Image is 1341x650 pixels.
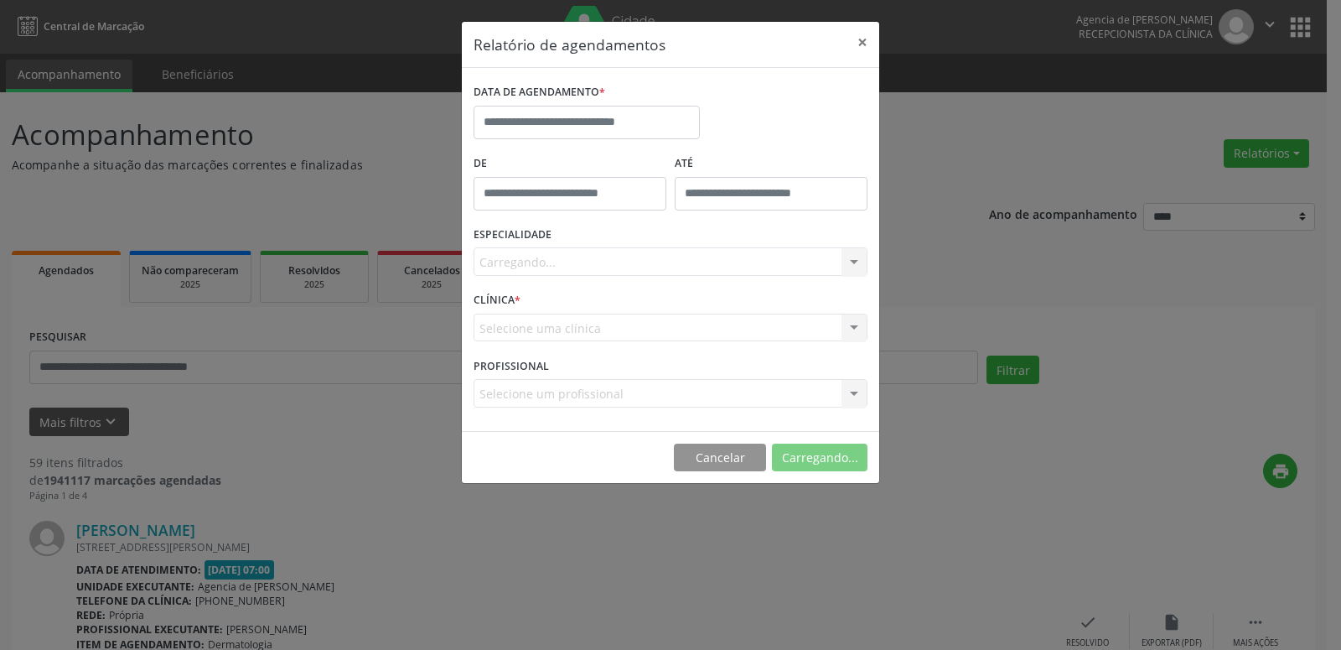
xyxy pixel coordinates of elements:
label: ATÉ [675,151,867,177]
label: DATA DE AGENDAMENTO [474,80,605,106]
button: Carregando... [772,444,867,472]
label: PROFISSIONAL [474,353,549,379]
label: De [474,151,666,177]
label: ESPECIALIDADE [474,222,551,248]
label: CLÍNICA [474,288,520,314]
button: Close [846,22,879,63]
button: Cancelar [674,444,766,472]
h5: Relatório de agendamentos [474,34,665,55]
